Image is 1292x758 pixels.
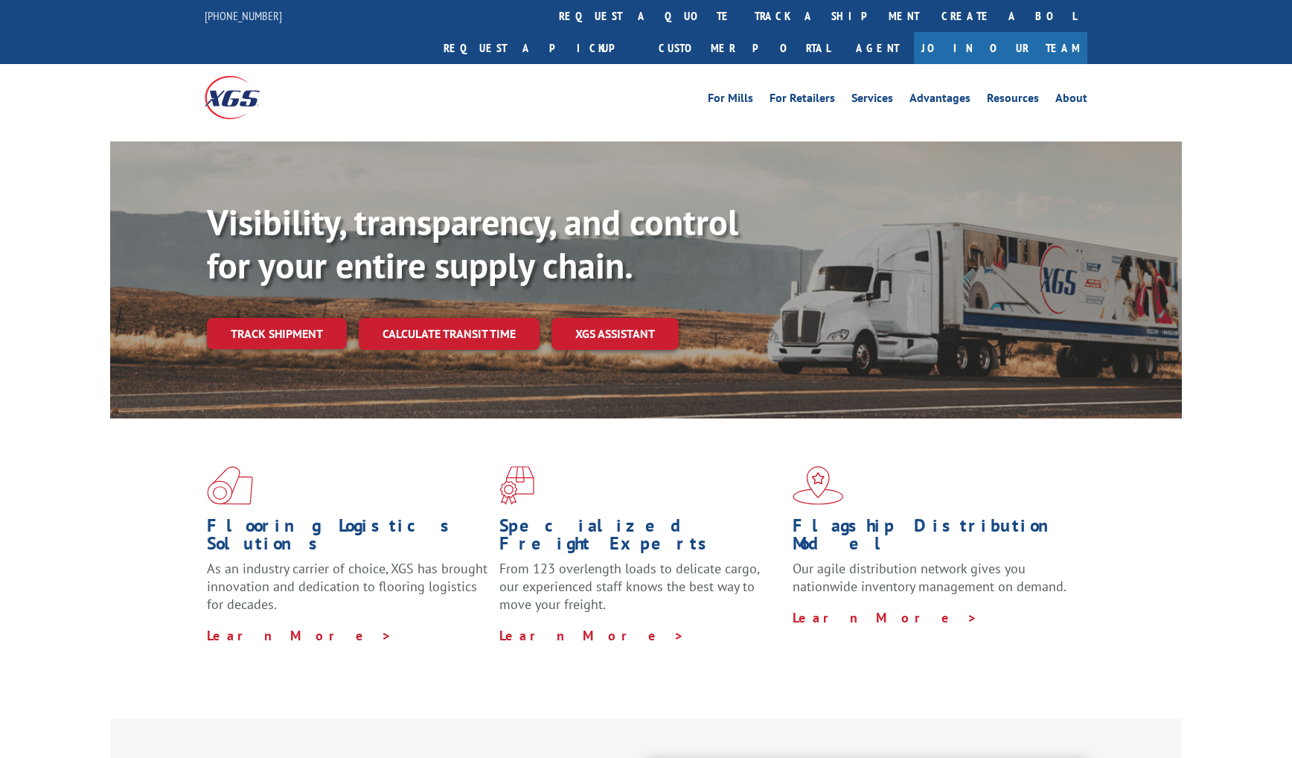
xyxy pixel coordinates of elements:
[207,517,488,560] h1: Flooring Logistics Solutions
[207,318,347,349] a: Track shipment
[207,199,738,288] b: Visibility, transparency, and control for your entire supply chain.
[708,92,753,109] a: For Mills
[1055,92,1087,109] a: About
[909,92,970,109] a: Advantages
[793,517,1074,560] h1: Flagship Distribution Model
[770,92,835,109] a: For Retailers
[207,627,392,644] a: Learn More >
[499,466,534,505] img: xgs-icon-focused-on-flooring-red
[551,318,679,350] a: XGS ASSISTANT
[841,32,914,64] a: Agent
[647,32,841,64] a: Customer Portal
[432,32,647,64] a: Request a pickup
[207,466,253,505] img: xgs-icon-total-supply-chain-intelligence-red
[359,318,540,350] a: Calculate transit time
[207,560,487,613] span: As an industry carrier of choice, XGS has brought innovation and dedication to flooring logistics...
[205,8,282,23] a: [PHONE_NUMBER]
[793,609,978,626] a: Learn More >
[499,627,685,644] a: Learn More >
[793,466,844,505] img: xgs-icon-flagship-distribution-model-red
[793,560,1066,595] span: Our agile distribution network gives you nationwide inventory management on demand.
[851,92,893,109] a: Services
[914,32,1087,64] a: Join Our Team
[499,517,781,560] h1: Specialized Freight Experts
[499,560,781,626] p: From 123 overlength loads to delicate cargo, our experienced staff knows the best way to move you...
[987,92,1039,109] a: Resources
